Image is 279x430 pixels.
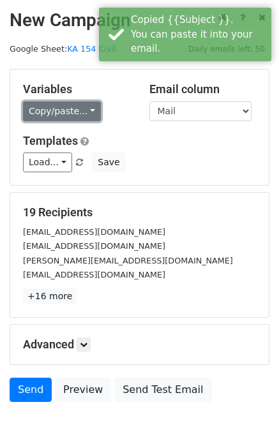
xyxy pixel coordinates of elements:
[215,369,279,430] iframe: Chat Widget
[10,44,116,54] small: Google Sheet:
[55,378,111,402] a: Preview
[23,337,256,352] h5: Advanced
[114,378,211,402] a: Send Test Email
[23,152,72,172] a: Load...
[23,134,78,147] a: Templates
[23,241,165,251] small: [EMAIL_ADDRESS][DOMAIN_NAME]
[23,205,256,219] h5: 19 Recipients
[149,82,257,96] h5: Email column
[92,152,125,172] button: Save
[23,227,165,237] small: [EMAIL_ADDRESS][DOMAIN_NAME]
[131,13,266,56] div: Copied {{Subject }}. You can paste it into your email.
[23,101,101,121] a: Copy/paste...
[67,44,116,54] a: KA 154 Civil
[10,10,269,31] h2: New Campaign
[23,82,130,96] h5: Variables
[23,256,233,280] small: [PERSON_NAME][EMAIL_ADDRESS][DOMAIN_NAME] [EMAIL_ADDRESS][DOMAIN_NAME]
[23,288,77,304] a: +16 more
[10,378,52,402] a: Send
